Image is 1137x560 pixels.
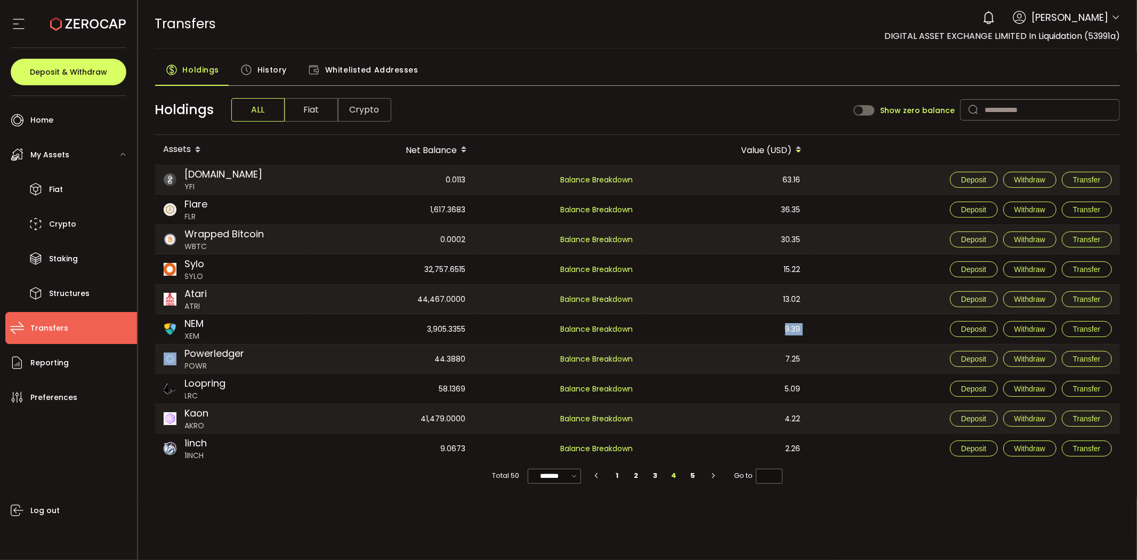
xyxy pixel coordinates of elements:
button: Withdraw [1003,231,1057,247]
span: Crypto [49,217,76,232]
span: Balance Breakdown [561,354,633,364]
li: 1 [608,468,627,483]
span: Deposit [961,265,986,274]
button: Transfer [1062,321,1112,337]
span: Deposit [961,414,986,423]
span: Reporting [30,355,69,371]
span: Deposit [961,355,986,363]
img: xem_portfolio.png [164,323,176,335]
img: yfi_portfolio.png [164,173,176,186]
div: 0.0002 [308,225,474,254]
li: 2 [627,468,646,483]
button: Withdraw [1003,441,1057,457]
span: Holdings [155,100,214,120]
span: Deposit [961,175,986,184]
span: Deposit [961,295,986,303]
span: Fiat [49,182,63,197]
button: Withdraw [1003,381,1057,397]
button: Transfer [1062,172,1112,188]
button: Withdraw [1003,321,1057,337]
span: Balance Breakdown [561,294,633,305]
li: 3 [646,468,665,483]
span: WBTC [185,241,264,252]
div: 1,617.3683 [308,195,474,225]
span: Kaon [185,406,209,420]
span: Sylo [185,257,205,271]
button: Transfer [1062,411,1112,427]
iframe: Chat Widget [1084,509,1137,560]
span: Deposit & Withdraw [30,68,107,76]
div: Value (USD) [643,141,810,159]
span: Withdraw [1014,175,1045,184]
button: Deposit [950,291,997,307]
div: 15.22 [643,254,809,284]
div: 3,905.3355 [308,314,474,344]
span: Holdings [183,59,219,81]
span: Withdraw [1014,414,1045,423]
span: Deposit [961,444,986,453]
span: [PERSON_NAME] [1031,10,1108,25]
span: LRC [185,390,226,402]
button: Deposit & Withdraw [11,59,126,85]
span: Transfer [1073,175,1101,184]
img: powr_portfolio.png [164,353,176,365]
button: Deposit [950,351,997,367]
span: Transfer [1073,265,1101,274]
span: Withdraw [1014,444,1045,453]
div: 32,757.6515 [308,254,474,284]
span: Crypto [338,98,391,122]
button: Deposit [950,172,997,188]
span: Wrapped Bitcoin [185,227,264,241]
span: My Assets [30,147,69,163]
div: 9.39 [643,314,809,344]
button: Deposit [950,381,997,397]
button: Transfer [1062,202,1112,218]
span: Preferences [30,390,77,405]
div: Assets [155,141,308,159]
span: FLR [185,211,208,222]
button: Transfer [1062,381,1112,397]
span: Transfer [1073,444,1101,453]
span: Balance Breakdown [561,174,633,185]
button: Transfer [1062,291,1112,307]
div: 36.35 [643,195,809,225]
span: Structures [49,286,90,301]
button: Deposit [950,441,997,457]
div: 2.26 [643,434,809,463]
span: Loopring [185,376,226,390]
span: Withdraw [1014,385,1045,393]
span: Withdraw [1014,205,1045,214]
span: Transfer [1073,414,1101,423]
div: 44.3880 [308,345,474,373]
img: 1inch_portfolio.png [164,442,176,455]
span: Transfer [1073,295,1101,303]
span: Staking [49,251,78,267]
button: Withdraw [1003,172,1057,188]
span: 1INCH [185,450,207,461]
button: Deposit [950,231,997,247]
img: zuPXiwguUFiBOIQyqLOiXsnnNitlx7q4LCwEbLHADjIpTka+Lip0HH8D0VTrd02z+wEAAAAASUVORK5CYII= [164,203,176,216]
span: POWR [185,361,245,372]
span: Powerledger [185,346,245,361]
span: Withdraw [1014,325,1045,333]
div: 4.22 [643,404,809,433]
span: Deposit [961,385,986,393]
span: Withdraw [1014,355,1045,363]
li: 5 [683,468,703,483]
img: wbtc_portfolio.png [164,233,176,246]
span: Balance Breakdown [561,383,633,394]
span: Flare [185,197,208,211]
div: 9.0673 [308,434,474,463]
span: Transfers [155,14,216,33]
span: ATRI [185,301,207,312]
span: Transfer [1073,355,1101,363]
span: Log out [30,503,60,518]
button: Transfer [1062,261,1112,277]
button: Deposit [950,321,997,337]
span: Transfer [1073,205,1101,214]
button: Deposit [950,261,997,277]
span: AKRO [185,420,209,431]
button: Deposit [950,411,997,427]
span: Transfer [1073,385,1101,393]
img: lrc_portfolio.png [164,382,176,395]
